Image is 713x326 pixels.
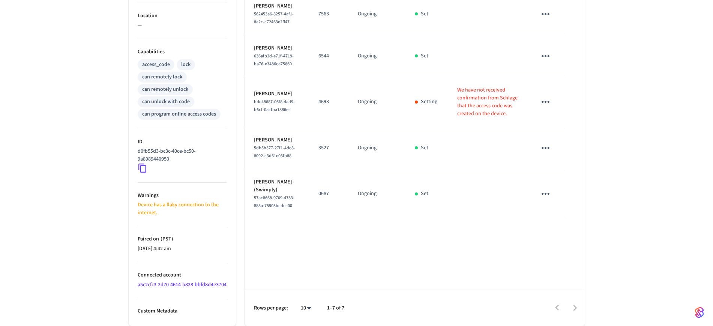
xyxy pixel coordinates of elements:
div: can remotely lock [142,73,182,81]
span: ( PST ) [159,235,173,243]
div: can unlock with code [142,98,190,106]
p: Connected account [138,271,227,279]
p: 0687 [318,190,340,198]
td: Ongoing [349,169,406,219]
a: a5c2cfc3-2d70-4614-b828-bbfd8d4e3704 [138,281,227,288]
p: Device has a flaky connection to the internet. [138,201,227,217]
p: Paired on [138,235,227,243]
td: Ongoing [349,77,406,127]
div: can remotely unlock [142,86,188,93]
p: [DATE] 4:42 am [138,245,227,253]
span: bde48687-06f8-4ad9-b6cf-0acfba1886ec [254,99,295,113]
td: Ongoing [349,127,406,169]
span: 636afb2d-e71f-4719-ba76-e3486ca75860 [254,53,294,67]
p: Capabilities [138,48,227,56]
div: lock [181,61,191,69]
p: Set [421,52,428,60]
p: [PERSON_NAME] [254,90,301,98]
p: Setting [421,98,437,106]
div: 10 [297,303,315,314]
p: Set [421,144,428,152]
p: 4693 [318,98,340,106]
p: Warnings [138,192,227,200]
span: 5db5b377-27f1-4dc8-8092-c3d61e03fb88 [254,145,295,159]
div: access_code [142,61,170,69]
p: Set [421,10,428,18]
p: We have not received confirmation from Schlage that the access code was created on the device. [457,86,519,118]
p: Custom Metadata [138,307,227,315]
img: SeamLogoGradient.69752ec5.svg [695,306,704,318]
td: Ongoing [349,35,406,77]
p: [PERSON_NAME] [254,136,301,144]
p: [PERSON_NAME] [254,44,301,52]
p: Rows per page: [254,304,288,312]
div: can program online access codes [142,110,216,118]
span: 562453a6-8257-4af1-8a2c-c72463e2ff47 [254,11,294,25]
p: 6544 [318,52,340,60]
p: Set [421,190,428,198]
p: [PERSON_NAME]-(Swimply) [254,178,301,194]
span: 57ac8668-9709-4733-885a-75903bcdcc00 [254,195,294,209]
p: [PERSON_NAME] [254,2,301,10]
p: 7563 [318,10,340,18]
p: 1–7 of 7 [327,304,344,312]
p: — [138,22,227,30]
p: ID [138,138,227,146]
p: d0fb55d3-bc3c-40ce-bc50-9a8989440950 [138,147,224,163]
p: Location [138,12,227,20]
p: 3527 [318,144,340,152]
